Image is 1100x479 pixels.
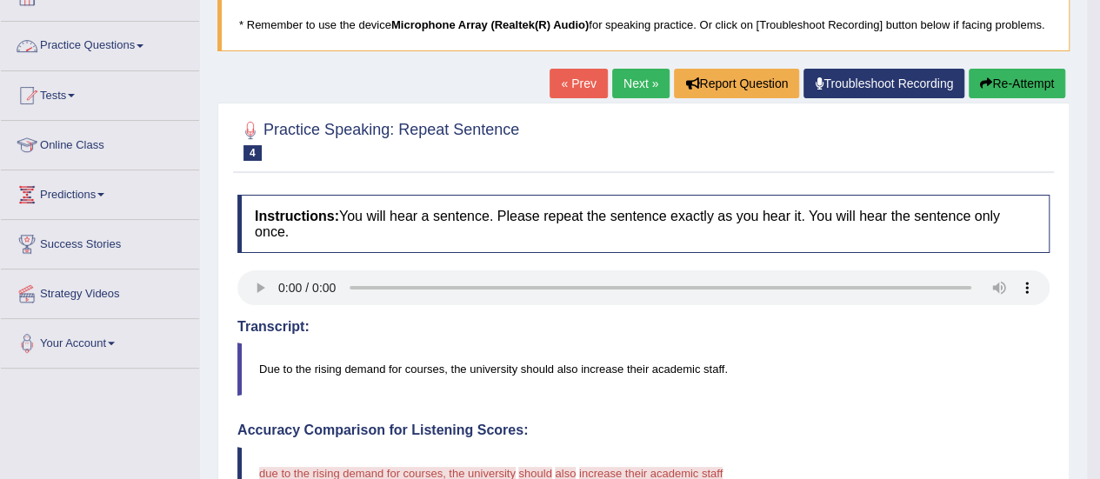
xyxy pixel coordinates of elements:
[255,209,339,223] b: Instructions:
[1,22,199,65] a: Practice Questions
[237,117,519,161] h2: Practice Speaking: Repeat Sentence
[969,69,1065,98] button: Re-Attempt
[674,69,799,98] button: Report Question
[237,195,1050,253] h4: You will hear a sentence. Please repeat the sentence exactly as you hear it. You will hear the se...
[550,69,607,98] a: « Prev
[612,69,670,98] a: Next »
[237,319,1050,335] h4: Transcript:
[1,319,199,363] a: Your Account
[237,422,1050,438] h4: Accuracy Comparison for Listening Scores:
[1,170,199,214] a: Predictions
[1,269,199,313] a: Strategy Videos
[1,71,199,115] a: Tests
[1,220,199,263] a: Success Stories
[237,343,1050,396] blockquote: Due to the rising demand for courses, the university should also increase their academic staff.
[391,18,589,31] b: Microphone Array (Realtek(R) Audio)
[1,121,199,164] a: Online Class
[803,69,964,98] a: Troubleshoot Recording
[243,145,262,161] span: 4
